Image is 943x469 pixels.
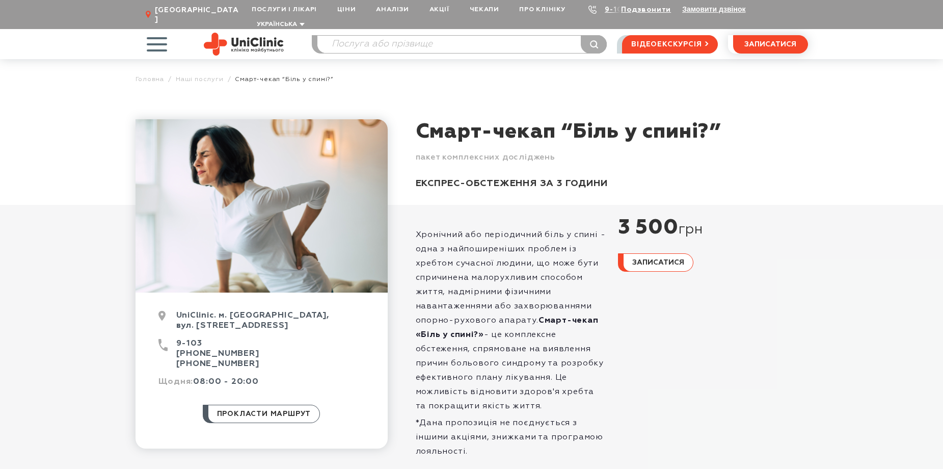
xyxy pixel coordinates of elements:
[621,6,671,13] a: Подзвонити
[176,340,202,348] a: 9-103
[204,33,284,56] img: Uniclinic
[744,41,796,48] span: записатися
[176,360,259,368] a: [PHONE_NUMBER]
[176,75,224,83] a: Наші послуги
[605,6,627,13] a: 9-103
[631,36,702,53] span: відеоекскурсія
[254,21,305,29] button: Українська
[416,119,721,145] h1: Смарт-чекап “Біль у спині?”
[317,36,607,53] input: Послуга або прізвище
[618,215,808,241] div: 3 500
[416,163,808,190] div: ЕКСПРЕС-ОБСТЕЖЕННЯ ЗА 3 ГОДИНИ
[158,378,194,386] span: Щодня:
[257,21,297,28] span: Українська
[733,35,808,54] button: записатися
[632,259,684,266] span: записатися
[416,416,606,459] p: *Дана пропозиція не поєднується з іншими акціями, знижками та програмою лояльності.
[622,35,717,54] a: відеоекскурсія
[176,350,259,358] a: [PHONE_NUMBER]
[235,75,334,83] span: Смарт-чекап “Біль у спині?”
[203,405,320,423] a: прокласти маршрут
[618,253,693,272] button: записатися
[155,6,241,24] span: [GEOGRAPHIC_DATA]
[217,405,311,423] span: прокласти маршрут
[416,228,606,413] p: Хронічний або періодичний біль у спині - одна з найпоширеніших проблем із хребтом сучасної людини...
[158,310,365,338] div: UniClinic. м. [GEOGRAPHIC_DATA], вул. [STREET_ADDRESS]
[679,221,703,239] span: грн
[136,75,165,83] a: Головна
[682,5,745,13] button: Замовити дзвінок
[416,145,555,163] div: пакет комплексних досліджень
[158,377,365,395] div: 08:00 - 20:00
